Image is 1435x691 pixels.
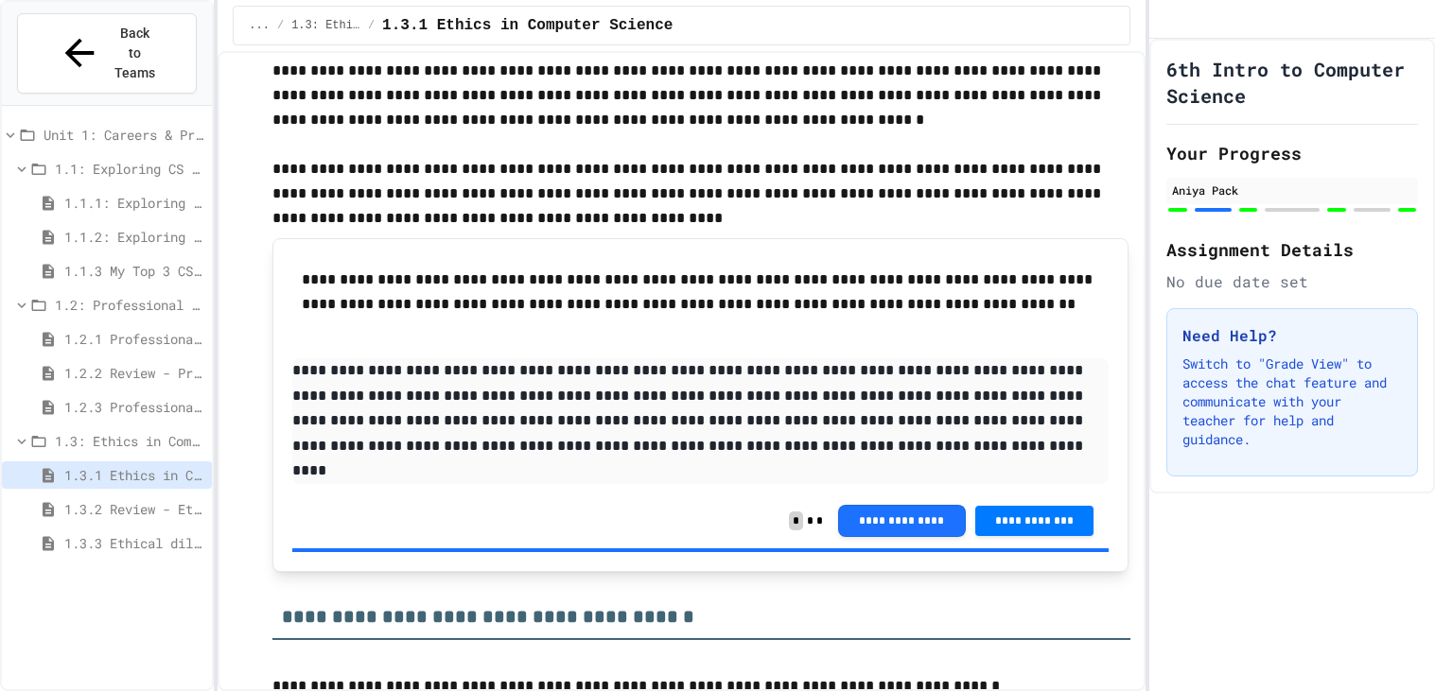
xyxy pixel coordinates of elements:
[368,18,375,33] span: /
[1182,354,1402,449] p: Switch to "Grade View" to access the chat feature and communicate with your teacher for help and ...
[1172,181,1412,199] div: Aniya Pack
[55,159,204,179] span: 1.1: Exploring CS Careers
[64,533,204,553] span: 1.3.3 Ethical dilemma reflections
[64,363,204,383] span: 1.2.2 Review - Professional Communication
[1166,236,1418,263] h2: Assignment Details
[382,14,673,37] span: 1.3.1 Ethics in Computer Science
[64,261,204,281] span: 1.1.3 My Top 3 CS Careers!
[64,465,204,485] span: 1.3.1 Ethics in Computer Science
[17,13,197,94] button: Back to Teams
[64,397,204,417] span: 1.2.3 Professional Communication Challenge
[64,193,204,213] span: 1.1.1: Exploring CS Careers
[1166,270,1418,293] div: No due date set
[291,18,360,33] span: 1.3: Ethics in Computing
[55,431,204,451] span: 1.3: Ethics in Computing
[113,24,157,83] span: Back to Teams
[249,18,270,33] span: ...
[64,227,204,247] span: 1.1.2: Exploring CS Careers - Review
[1182,324,1402,347] h3: Need Help?
[55,295,204,315] span: 1.2: Professional Communication
[1166,140,1418,166] h2: Your Progress
[64,329,204,349] span: 1.2.1 Professional Communication
[44,125,204,145] span: Unit 1: Careers & Professionalism
[64,499,204,519] span: 1.3.2 Review - Ethics in Computer Science
[277,18,284,33] span: /
[1166,56,1418,109] h1: 6th Intro to Computer Science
